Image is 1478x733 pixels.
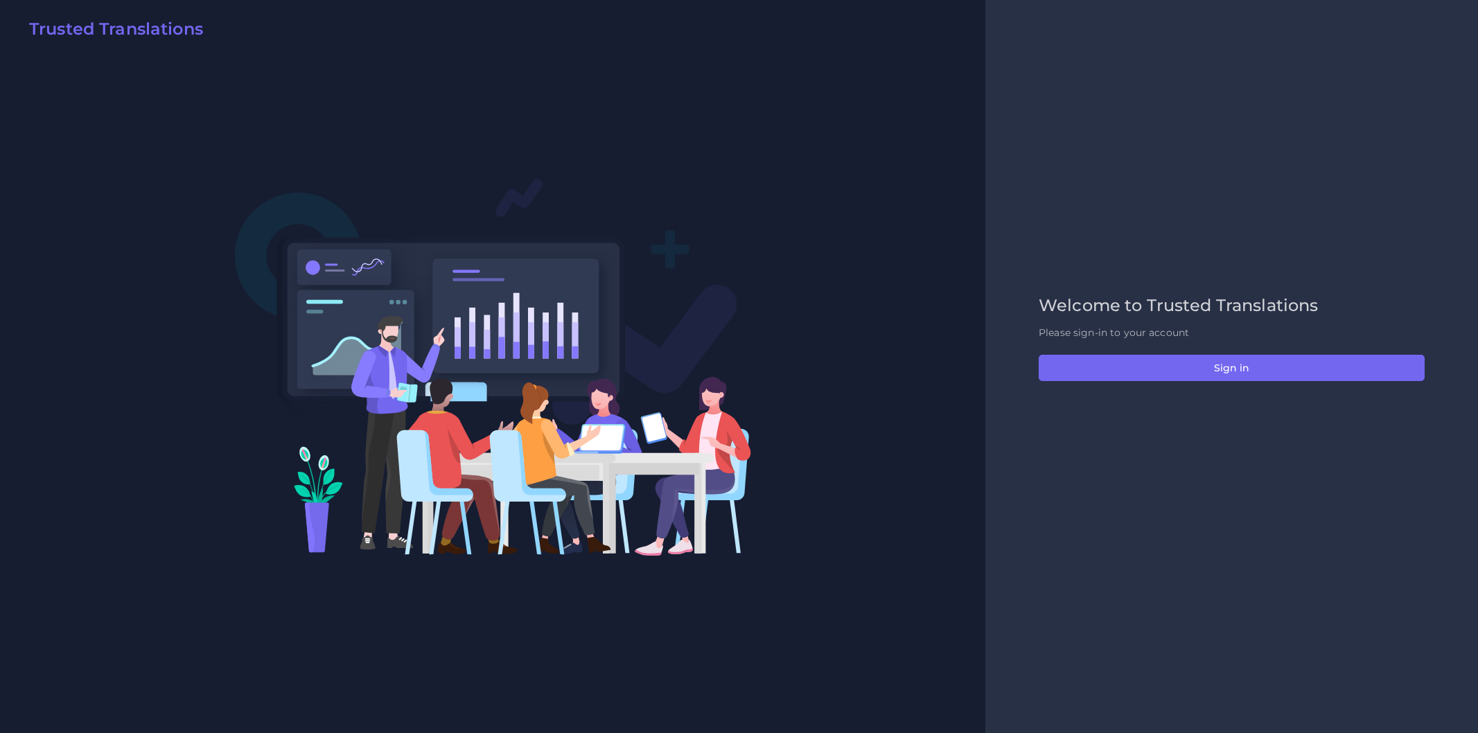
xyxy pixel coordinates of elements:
[1039,296,1425,316] h2: Welcome to Trusted Translations
[29,19,203,39] h2: Trusted Translations
[234,177,752,556] img: Login V2
[19,19,203,44] a: Trusted Translations
[1039,355,1425,381] button: Sign in
[1039,326,1425,340] p: Please sign-in to your account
